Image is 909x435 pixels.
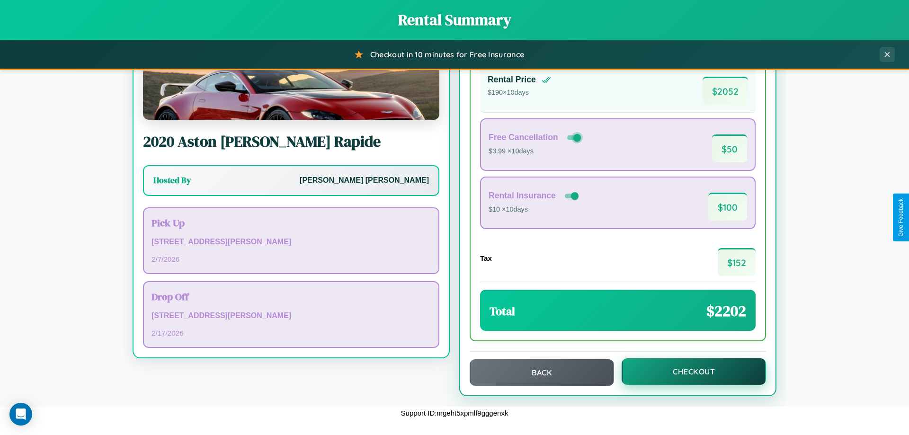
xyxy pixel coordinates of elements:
[489,145,583,158] p: $3.99 × 10 days
[488,75,536,85] h4: Rental Price
[622,358,766,385] button: Checkout
[489,204,580,216] p: $10 × 10 days
[153,175,191,186] h3: Hosted By
[151,216,431,230] h3: Pick Up
[480,254,492,262] h4: Tax
[401,407,508,419] p: Support ID: mgeht5xpmlf9gggenxk
[712,134,747,162] span: $ 50
[300,174,429,187] p: [PERSON_NAME] [PERSON_NAME]
[9,9,900,30] h1: Rental Summary
[151,253,431,266] p: 2 / 7 / 2026
[151,327,431,339] p: 2 / 17 / 2026
[898,198,904,237] div: Give Feedback
[718,248,756,276] span: $ 152
[489,133,558,142] h4: Free Cancellation
[370,50,524,59] span: Checkout in 10 minutes for Free Insurance
[151,309,431,323] p: [STREET_ADDRESS][PERSON_NAME]
[151,290,431,303] h3: Drop Off
[708,193,747,221] span: $ 100
[143,25,439,120] img: Aston Martin Rapide
[706,301,746,321] span: $ 2202
[490,303,515,319] h3: Total
[488,87,551,99] p: $ 190 × 10 days
[703,77,748,105] span: $ 2052
[489,191,556,201] h4: Rental Insurance
[151,235,431,249] p: [STREET_ADDRESS][PERSON_NAME]
[9,403,32,426] div: Open Intercom Messenger
[143,131,439,152] h2: 2020 Aston [PERSON_NAME] Rapide
[470,359,614,386] button: Back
